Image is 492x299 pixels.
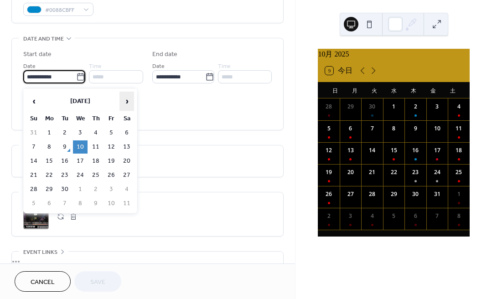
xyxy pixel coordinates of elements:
[218,62,231,71] span: Time
[26,140,41,154] td: 7
[42,92,119,111] th: [DATE]
[57,197,72,210] td: 7
[27,92,41,110] span: ‹
[57,140,72,154] td: 9
[12,252,283,271] div: •••
[390,168,398,176] div: 22
[411,212,419,220] div: 6
[104,140,119,154] td: 12
[433,190,441,198] div: 31
[23,34,64,44] span: Date and time
[23,50,52,59] div: Start date
[325,103,333,111] div: 28
[368,212,376,220] div: 4
[119,112,134,125] th: Sa
[88,169,103,182] td: 25
[325,124,333,133] div: 5
[104,126,119,139] td: 5
[368,103,376,111] div: 30
[26,126,41,139] td: 31
[347,103,355,111] div: 29
[433,146,441,155] div: 17
[390,190,398,198] div: 29
[347,124,355,133] div: 6
[119,126,134,139] td: 6
[384,82,404,98] div: 水
[455,190,463,198] div: 1
[325,190,333,198] div: 26
[31,278,55,287] span: Cancel
[104,169,119,182] td: 26
[411,103,419,111] div: 2
[42,140,57,154] td: 8
[57,112,72,125] th: Tu
[88,155,103,168] td: 18
[325,146,333,155] div: 12
[119,197,134,210] td: 11
[88,197,103,210] td: 9
[26,155,41,168] td: 14
[73,183,88,196] td: 1
[455,212,463,220] div: 8
[347,212,355,220] div: 3
[325,82,345,98] div: 日
[443,82,462,98] div: 土
[318,49,470,60] div: 10月 2025
[119,169,134,182] td: 27
[26,169,41,182] td: 21
[368,146,376,155] div: 14
[119,155,134,168] td: 20
[42,112,57,125] th: Mo
[42,169,57,182] td: 22
[23,62,36,71] span: Date
[325,168,333,176] div: 19
[325,212,333,220] div: 2
[104,155,119,168] td: 19
[57,169,72,182] td: 23
[120,92,134,110] span: ›
[345,82,364,98] div: 月
[73,197,88,210] td: 8
[88,183,103,196] td: 2
[26,183,41,196] td: 28
[411,190,419,198] div: 30
[42,197,57,210] td: 6
[404,82,423,98] div: 木
[411,168,419,176] div: 23
[89,62,102,71] span: Time
[88,112,103,125] th: Th
[433,168,441,176] div: 24
[455,146,463,155] div: 18
[433,103,441,111] div: 3
[347,190,355,198] div: 27
[57,155,72,168] td: 16
[88,126,103,139] td: 4
[455,124,463,133] div: 11
[364,82,384,98] div: 火
[455,168,463,176] div: 25
[368,124,376,133] div: 7
[42,155,57,168] td: 15
[26,112,41,125] th: Su
[433,124,441,133] div: 10
[57,126,72,139] td: 2
[73,169,88,182] td: 24
[411,146,419,155] div: 16
[45,5,79,15] span: #0088CBFF
[73,126,88,139] td: 3
[411,124,419,133] div: 9
[23,247,57,257] span: Event links
[73,155,88,168] td: 17
[73,140,88,154] td: 10
[119,183,134,196] td: 4
[455,103,463,111] div: 4
[347,168,355,176] div: 20
[119,140,134,154] td: 13
[322,64,356,77] button: 9今日
[42,183,57,196] td: 29
[15,271,71,292] button: Cancel
[104,112,119,125] th: Fr
[42,126,57,139] td: 1
[423,82,443,98] div: 金
[368,168,376,176] div: 21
